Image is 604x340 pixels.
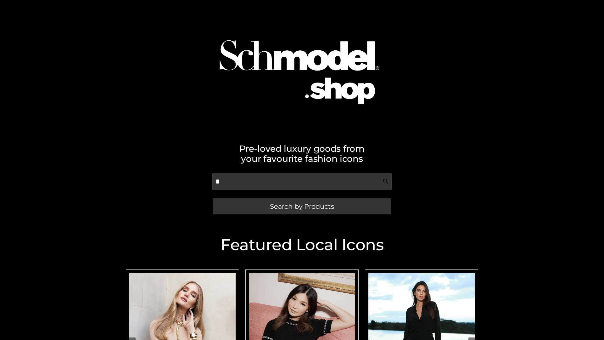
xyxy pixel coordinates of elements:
img: Search Icon [383,178,389,184]
a: Search by Products [213,198,391,214]
h2: Featured Local Icons​ [123,237,481,253]
span: Search by Products [270,203,334,210]
h2: Pre-loved luxury goods from your favourite fashion icons [123,144,481,164]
